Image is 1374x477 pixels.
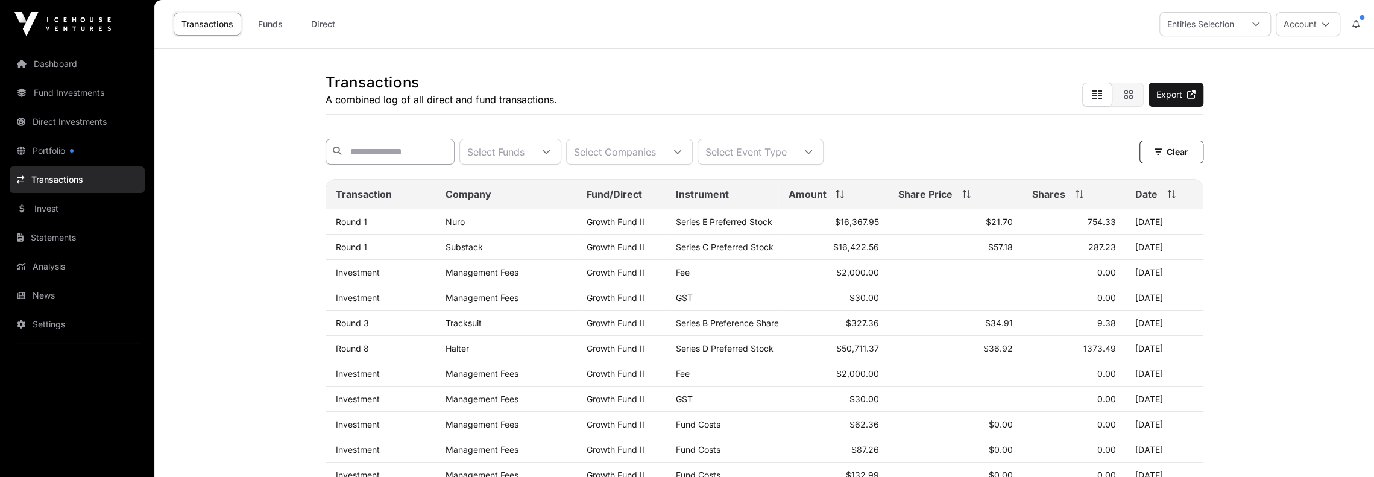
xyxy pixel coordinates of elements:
[10,166,145,193] a: Transactions
[10,311,145,338] a: Settings
[567,139,663,164] div: Select Companies
[1126,412,1203,437] td: [DATE]
[698,139,794,164] div: Select Event Type
[1139,141,1203,163] button: Clear
[246,13,294,36] a: Funds
[676,292,693,303] span: GST
[587,242,644,252] a: Growth Fund II
[676,368,690,379] span: Fee
[10,51,145,77] a: Dashboard
[10,195,145,222] a: Invest
[460,139,532,164] div: Select Funds
[10,282,145,309] a: News
[587,187,642,201] span: Fund/Direct
[14,12,111,36] img: Icehouse Ventures Logo
[10,137,145,164] a: Portfolio
[10,253,145,280] a: Analysis
[446,242,483,252] a: Substack
[336,292,380,303] a: Investment
[985,318,1013,328] span: $34.91
[676,343,774,353] span: Series D Preferred Stock
[587,267,644,277] a: Growth Fund II
[587,394,644,404] a: Growth Fund II
[676,242,774,252] span: Series C Preferred Stock
[676,187,729,201] span: Instrument
[1135,187,1158,201] span: Date
[1126,311,1203,336] td: [DATE]
[1097,318,1116,328] span: 9.38
[1126,260,1203,285] td: [DATE]
[1097,267,1116,277] span: 0.00
[336,267,380,277] a: Investment
[778,235,888,260] td: $16,422.56
[1126,235,1203,260] td: [DATE]
[299,13,347,36] a: Direct
[446,216,465,227] a: Nuro
[778,412,888,437] td: $62.36
[1097,419,1116,429] span: 0.00
[1083,343,1116,353] span: 1373.49
[986,216,1013,227] span: $21.70
[1097,368,1116,379] span: 0.00
[989,444,1013,455] span: $0.00
[446,368,567,379] p: Management Fees
[778,209,888,235] td: $16,367.95
[778,311,888,336] td: $327.36
[446,292,567,303] p: Management Fees
[446,419,567,429] p: Management Fees
[336,318,369,328] a: Round 3
[898,187,953,201] span: Share Price
[587,368,644,379] a: Growth Fund II
[778,387,888,412] td: $30.00
[778,285,888,311] td: $30.00
[1032,187,1065,201] span: Shares
[10,80,145,106] a: Fund Investments
[446,343,469,353] a: Halter
[10,109,145,135] a: Direct Investments
[326,92,557,107] p: A combined log of all direct and fund transactions.
[1097,444,1116,455] span: 0.00
[1126,209,1203,235] td: [DATE]
[336,187,392,201] span: Transaction
[446,267,567,277] p: Management Fees
[326,73,557,92] h1: Transactions
[587,343,644,353] a: Growth Fund II
[778,336,888,361] td: $50,711.37
[336,394,380,404] a: Investment
[1126,361,1203,387] td: [DATE]
[778,437,888,463] td: $87.26
[1126,437,1203,463] td: [DATE]
[336,242,367,252] a: Round 1
[1126,285,1203,311] td: [DATE]
[587,318,644,328] a: Growth Fund II
[587,419,644,429] a: Growth Fund II
[587,292,644,303] a: Growth Fund II
[174,13,241,36] a: Transactions
[1097,292,1116,303] span: 0.00
[1088,242,1116,252] span: 287.23
[788,187,826,201] span: Amount
[1314,419,1374,477] iframe: Chat Widget
[676,419,720,429] span: Fund Costs
[983,343,1013,353] span: $36.92
[1276,12,1340,36] button: Account
[587,444,644,455] a: Growth Fund II
[336,419,380,429] a: Investment
[778,361,888,387] td: $2,000.00
[336,444,380,455] a: Investment
[446,444,567,455] p: Management Fees
[988,242,1013,252] span: $57.18
[676,318,783,328] span: Series B Preference Shares
[989,419,1013,429] span: $0.00
[1149,83,1203,107] a: Export
[676,216,772,227] span: Series E Preferred Stock
[10,224,145,251] a: Statements
[336,216,367,227] a: Round 1
[446,187,491,201] span: Company
[587,216,644,227] a: Growth Fund II
[446,318,482,328] a: Tracksuit
[1126,336,1203,361] td: [DATE]
[1160,13,1241,36] div: Entities Selection
[446,394,567,404] p: Management Fees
